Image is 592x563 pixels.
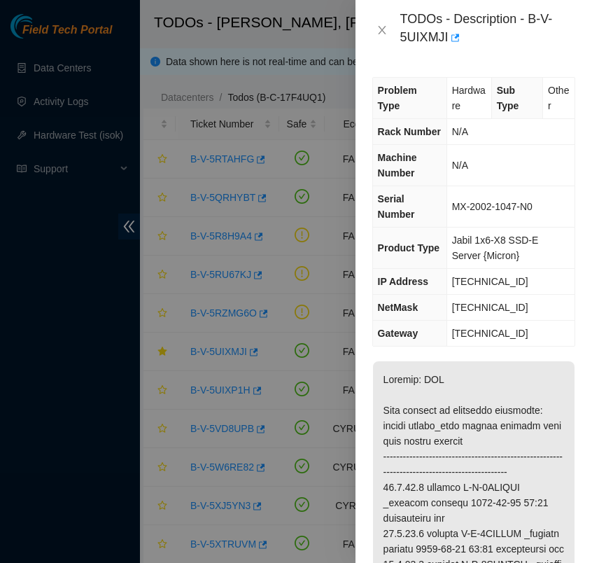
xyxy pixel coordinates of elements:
[378,193,415,220] span: Serial Number
[378,276,428,287] span: IP Address
[452,235,539,261] span: Jabil 1x6-X8 SSD-E Server {Micron}
[452,160,468,171] span: N/A
[378,328,418,339] span: Gateway
[378,152,417,179] span: Machine Number
[452,302,528,313] span: [TECHNICAL_ID]
[400,11,575,49] div: TODOs - Description - B-V-5UIXMJI
[378,242,439,253] span: Product Type
[548,85,569,111] span: Other
[378,126,441,137] span: Rack Number
[378,302,418,313] span: NetMask
[378,85,417,111] span: Problem Type
[372,24,392,37] button: Close
[452,276,528,287] span: [TECHNICAL_ID]
[452,328,528,339] span: [TECHNICAL_ID]
[376,25,388,36] span: close
[452,126,468,137] span: N/A
[452,85,486,111] span: Hardware
[452,201,533,212] span: MX-2002-1047-N0
[497,85,519,111] span: Sub Type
